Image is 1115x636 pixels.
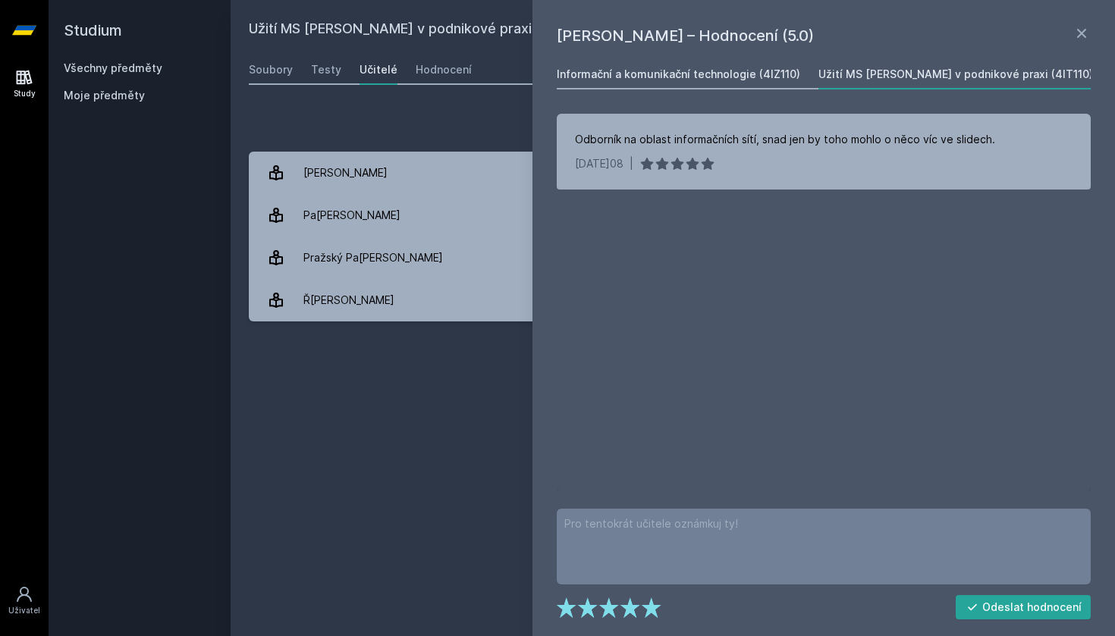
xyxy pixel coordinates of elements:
[575,132,995,147] div: Odborník na oblast informačních sítí, snad jen by toho mohlo o něco víc ve slidech.
[575,156,623,171] div: [DATE]08
[249,194,1097,237] a: Pa[PERSON_NAME] 1 hodnocení 5.0
[249,237,1097,279] a: Pražský Pa[PERSON_NAME] 4 hodnocení 3.8
[249,62,293,77] div: Soubory
[8,605,40,616] div: Uživatel
[64,88,145,103] span: Moje předměty
[303,158,388,188] div: [PERSON_NAME]
[303,243,443,273] div: Pražský Pa[PERSON_NAME]
[249,279,1097,321] a: Ř[PERSON_NAME] 2 hodnocení 5.0
[416,55,472,85] a: Hodnocení
[14,88,36,99] div: Study
[3,578,46,624] a: Uživatel
[360,62,397,77] div: Učitelé
[249,152,1097,194] a: [PERSON_NAME] 3 hodnocení 4.7
[360,55,397,85] a: Učitelé
[3,61,46,107] a: Study
[64,61,162,74] a: Všechny předměty
[311,55,341,85] a: Testy
[303,285,394,315] div: Ř[PERSON_NAME]
[630,156,633,171] div: |
[303,200,400,230] div: Pa[PERSON_NAME]
[249,55,293,85] a: Soubory
[311,62,341,77] div: Testy
[416,62,472,77] div: Hodnocení
[249,18,927,42] h2: Užití MS [PERSON_NAME] v podnikové praxi (4IT110)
